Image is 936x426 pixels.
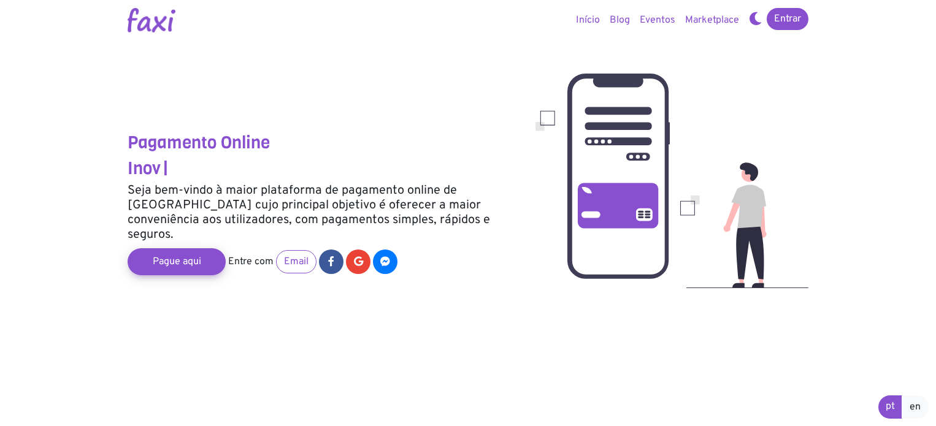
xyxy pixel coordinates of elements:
[228,256,274,268] span: Entre com
[571,8,605,32] a: Início
[276,250,316,273] a: Email
[767,8,808,30] a: Entrar
[128,157,161,180] span: Inov
[680,8,744,32] a: Marketplace
[128,248,226,275] a: Pague aqui
[128,183,517,242] h5: Seja bem-vindo à maior plataforma de pagamento online de [GEOGRAPHIC_DATA] cujo principal objetiv...
[128,132,517,153] h3: Pagamento Online
[605,8,635,32] a: Blog
[878,395,902,419] a: pt
[635,8,680,32] a: Eventos
[902,395,929,419] a: en
[128,8,175,32] img: Logotipo Faxi Online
